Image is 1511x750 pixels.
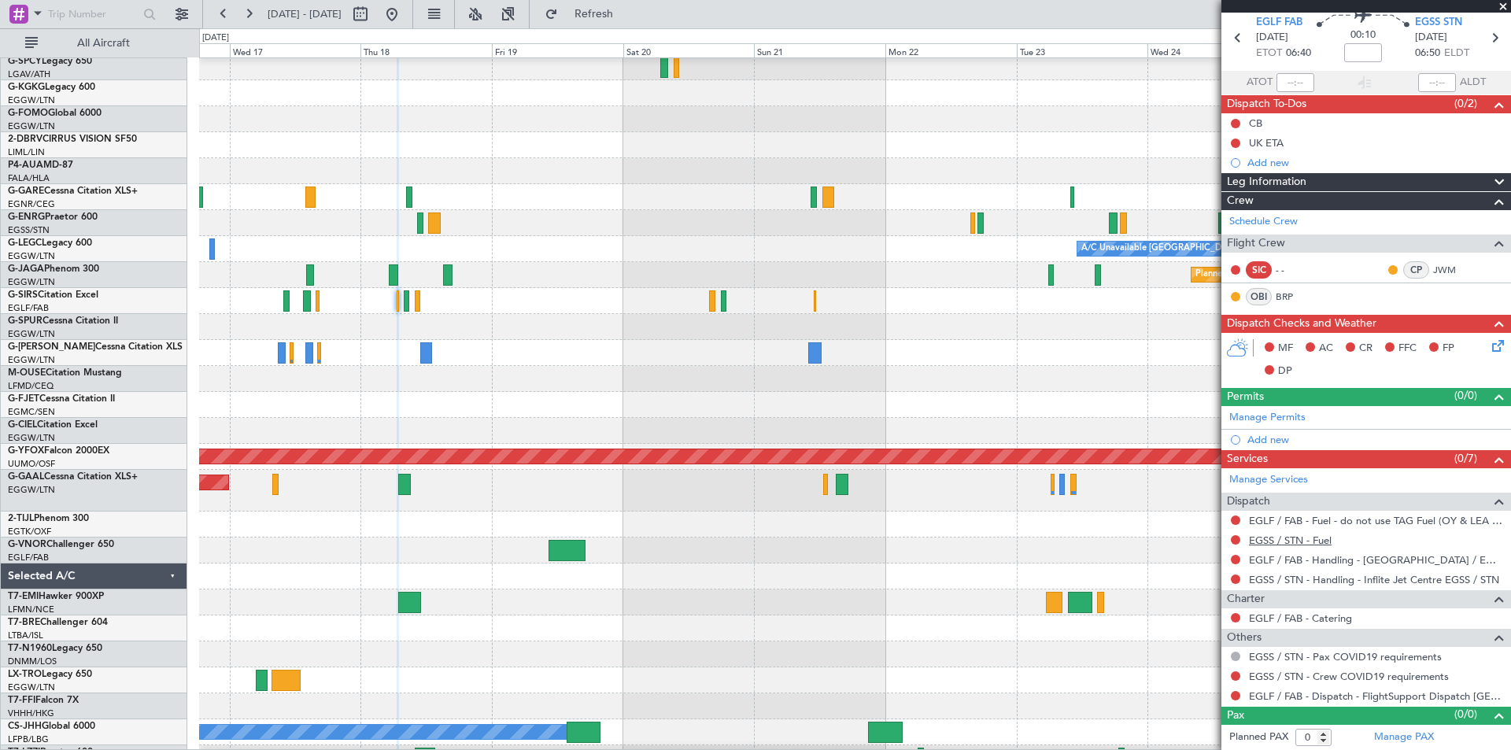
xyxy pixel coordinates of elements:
a: T7-FFIFalcon 7X [8,696,79,705]
div: SIC [1246,261,1272,279]
span: FP [1443,341,1454,357]
a: EGGW/LTN [8,328,55,340]
div: Mon 22 [885,43,1017,57]
a: EGGW/LTN [8,682,55,693]
span: G-SPCY [8,57,42,66]
a: EGLF / FAB - Handling - [GEOGRAPHIC_DATA] / EGLF / FAB [1249,553,1503,567]
span: G-CIEL [8,420,37,430]
span: FFC [1398,341,1417,357]
a: LFMN/NCE [8,604,54,615]
span: G-FJET [8,394,39,404]
a: EGSS / STN - Handling - Inflite Jet Centre EGSS / STN [1249,573,1499,586]
a: EGGW/LTN [8,94,55,106]
span: ETOT [1256,46,1282,61]
span: Charter [1227,590,1265,608]
div: - - [1276,263,1311,277]
a: Manage Services [1229,472,1308,488]
a: G-KGKGLegacy 600 [8,83,95,92]
a: G-VNORChallenger 650 [8,540,114,549]
a: G-FJETCessna Citation II [8,394,115,404]
a: 2-DBRVCIRRUS VISION SF50 [8,135,137,144]
span: ATOT [1247,75,1273,91]
a: G-FOMOGlobal 6000 [8,109,102,118]
a: 2-TIJLPhenom 300 [8,514,89,523]
a: G-CIELCitation Excel [8,420,98,430]
span: G-SIRS [8,290,38,300]
span: (0/0) [1454,387,1477,404]
span: All Aircraft [41,38,166,49]
span: Pax [1227,707,1244,725]
span: Others [1227,629,1262,647]
a: G-JAGAPhenom 300 [8,264,99,274]
a: T7-EMIHawker 900XP [8,592,104,601]
button: All Aircraft [17,31,171,56]
div: Sun 21 [754,43,885,57]
span: EGLF FAB [1256,15,1302,31]
a: EGGW/LTN [8,250,55,262]
a: LX-TROLegacy 650 [8,670,92,679]
div: Thu 18 [360,43,492,57]
span: P4-AUA [8,161,43,170]
a: EGLF/FAB [8,552,49,563]
span: G-SPUR [8,316,42,326]
a: EGGW/LTN [8,484,55,496]
a: G-[PERSON_NAME]Cessna Citation XLS [8,342,183,352]
span: CS-JHH [8,722,42,731]
a: Manage Permits [1229,410,1306,426]
a: G-SPCYLegacy 650 [8,57,92,66]
input: Trip Number [48,2,139,26]
a: M-OUSECitation Mustang [8,368,122,378]
a: UUMO/OSF [8,458,55,470]
a: EGGW/LTN [8,432,55,444]
span: Dispatch [1227,493,1270,511]
div: Add new [1247,433,1503,446]
span: Dispatch To-Dos [1227,95,1306,113]
a: LGAV/ATH [8,68,50,80]
span: G-JAGA [8,264,44,274]
span: [DATE] [1415,30,1447,46]
a: Schedule Crew [1229,214,1298,230]
a: EGMC/SEN [8,406,55,418]
a: FALA/HLA [8,172,50,184]
span: 06:40 [1286,46,1311,61]
a: EGNR/CEG [8,198,55,210]
a: JWM [1433,263,1469,277]
div: UK ETA [1249,136,1284,150]
span: T7-EMI [8,592,39,601]
span: LX-TRO [8,670,42,679]
span: G-KGKG [8,83,45,92]
a: EGSS / STN - Pax COVID19 requirements [1249,650,1442,663]
span: Refresh [561,9,627,20]
span: (0/2) [1454,95,1477,112]
a: T7-N1960Legacy 650 [8,644,102,653]
a: P4-AUAMD-87 [8,161,73,170]
a: EGLF / FAB - Fuel - do not use TAG Fuel (OY & LEA only) EGLF / FAB [1249,514,1503,527]
span: EGSS STN [1415,15,1462,31]
div: OBI [1246,288,1272,305]
span: G-GAAL [8,472,44,482]
a: G-YFOXFalcon 2000EX [8,446,109,456]
span: Permits [1227,388,1264,406]
span: G-YFOX [8,446,44,456]
a: T7-BREChallenger 604 [8,618,108,627]
span: G-ENRG [8,212,45,222]
a: G-GAALCessna Citation XLS+ [8,472,138,482]
a: LFMD/CEQ [8,380,54,392]
a: Manage PAX [1374,730,1434,745]
a: EGGW/LTN [8,276,55,288]
span: ELDT [1444,46,1469,61]
div: CP [1403,261,1429,279]
span: Flight Crew [1227,235,1285,253]
span: Dispatch Checks and Weather [1227,315,1376,333]
span: [DATE] - [DATE] [268,7,342,21]
div: Fri 19 [492,43,623,57]
span: MF [1278,341,1293,357]
a: EGTK/OXF [8,526,51,538]
div: Wed 17 [230,43,361,57]
a: LTBA/ISL [8,630,43,641]
div: CB [1249,116,1262,130]
span: G-[PERSON_NAME] [8,342,95,352]
a: EGLF / FAB - Dispatch - FlightSupport Dispatch [GEOGRAPHIC_DATA] [1249,689,1503,703]
span: G-GARE [8,187,44,196]
span: (0/7) [1454,450,1477,467]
